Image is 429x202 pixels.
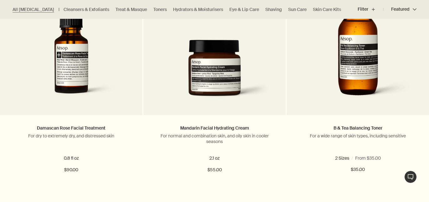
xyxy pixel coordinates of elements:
[37,125,105,131] a: Damascan Rose Facial Treatment
[153,133,276,144] p: For normal and combination skin, and oily skin in cooler seasons
[313,7,341,13] a: Skin Care Kits
[351,166,365,173] span: $35.00
[153,7,167,13] a: Toners
[64,166,78,174] span: $90.00
[207,166,222,174] span: $55.00
[334,125,382,131] a: B & Tea Balancing Toner
[9,133,133,139] p: For dry to extremely dry, and distressed skin
[383,2,416,17] button: Featured
[358,2,383,17] button: Filter
[153,40,276,106] img: Mandarin Facial Hydrating Cream in amber glass jar
[64,7,109,13] a: Cleansers & Exfoliants
[366,155,384,161] span: 6.7 fl oz
[404,171,417,183] button: Live Assistance
[336,155,354,161] span: 3.3 fl oz
[180,125,249,131] a: Mandarin Facial Hydrating Cream
[288,7,307,13] a: Sun Care
[115,7,147,13] a: Treat & Masque
[13,7,54,13] a: All [MEDICAL_DATA]
[229,7,259,13] a: Eye & Lip Care
[265,7,282,13] a: Shaving
[296,133,420,139] p: For a wide range of skin types, including sensitive
[173,7,223,13] a: Hydrators & Moisturisers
